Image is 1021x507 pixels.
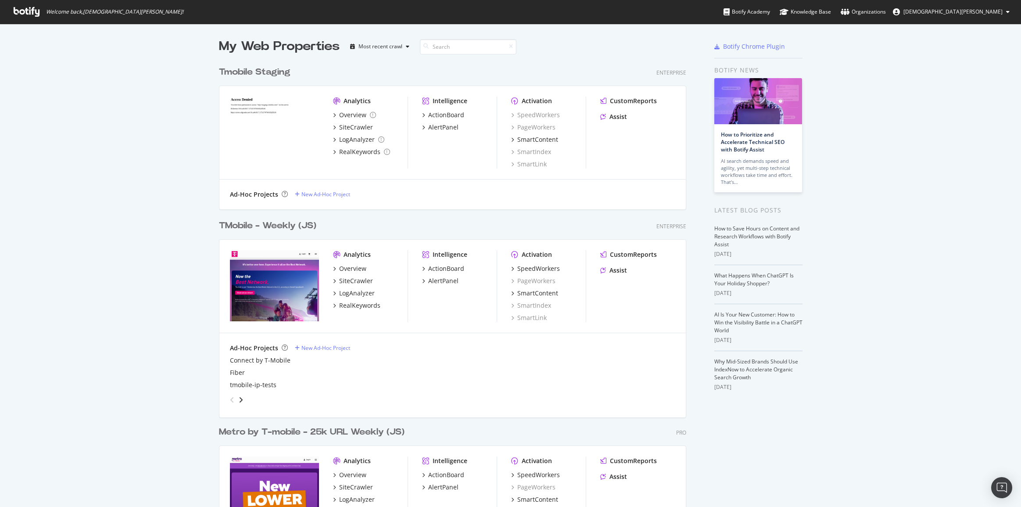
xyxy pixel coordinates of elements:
[422,264,464,273] a: ActionBoard
[609,112,627,121] div: Assist
[219,219,320,232] a: TMobile - Weekly (JS)
[339,483,373,492] div: SiteCrawler
[433,250,467,259] div: Intelligence
[422,483,459,492] a: AlertPanel
[511,160,547,169] a: SmartLink
[600,112,627,121] a: Assist
[339,301,380,310] div: RealKeywords
[428,111,464,119] div: ActionBoard
[219,426,405,439] div: Metro by T-mobile - 25k URL Weekly (JS)
[656,223,686,230] div: Enterprise
[714,272,794,287] a: What Happens When ChatGPT Is Your Holiday Shopper?
[219,66,290,79] div: Tmobile Staging
[420,39,516,54] input: Search
[344,97,371,105] div: Analytics
[344,457,371,465] div: Analytics
[511,123,555,132] div: PageWorkers
[301,344,350,352] div: New Ad-Hoc Project
[358,44,402,49] div: Most recent crawl
[238,396,244,404] div: angle-right
[517,264,560,273] div: SpeedWorkers
[295,191,350,198] a: New Ad-Hoc Project
[230,356,290,365] a: Connect by T-Mobile
[333,471,366,479] a: Overview
[714,336,802,344] div: [DATE]
[511,277,555,285] a: PageWorkers
[600,472,627,481] a: Assist
[295,344,350,352] a: New Ad-Hoc Project
[301,191,350,198] div: New Ad-Hoc Project
[609,472,627,481] div: Assist
[428,471,464,479] div: ActionBoard
[333,123,373,132] a: SiteCrawler
[714,383,802,391] div: [DATE]
[522,457,552,465] div: Activation
[903,8,1003,15] span: Christian Charles
[610,457,657,465] div: CustomReports
[780,7,831,16] div: Knowledge Base
[422,277,459,285] a: AlertPanel
[511,301,551,310] div: SmartIndex
[333,147,390,156] a: RealKeywords
[676,429,686,436] div: Pro
[333,111,376,119] a: Overview
[333,289,375,298] a: LogAnalyzer
[422,123,459,132] a: AlertPanel
[428,264,464,273] div: ActionBoard
[656,69,686,76] div: Enterprise
[714,311,802,334] a: AI Is Your New Customer: How to Win the Visibility Battle in a ChatGPT World
[333,495,375,504] a: LogAnalyzer
[333,301,380,310] a: RealKeywords
[333,264,366,273] a: Overview
[517,495,558,504] div: SmartContent
[721,158,795,186] div: AI search demands speed and agility, yet multi-step technical workflows take time and effort. Tha...
[724,7,770,16] div: Botify Academy
[609,266,627,275] div: Assist
[522,97,552,105] div: Activation
[339,277,373,285] div: SiteCrawler
[517,471,560,479] div: SpeedWorkers
[714,205,802,215] div: Latest Blog Posts
[511,313,547,322] a: SmartLink
[723,42,785,51] div: Botify Chrome Plugin
[714,289,802,297] div: [DATE]
[347,40,413,54] button: Most recent crawl
[511,495,558,504] a: SmartContent
[610,97,657,105] div: CustomReports
[339,289,375,298] div: LogAnalyzer
[511,111,560,119] a: SpeedWorkers
[230,344,278,352] div: Ad-Hoc Projects
[230,381,276,389] a: tmobile-ip-tests
[219,219,316,232] div: TMobile - Weekly (JS)
[230,368,245,377] div: Fiber
[226,393,238,407] div: angle-left
[886,5,1017,19] button: [DEMOGRAPHIC_DATA][PERSON_NAME]
[511,289,558,298] a: SmartContent
[339,147,380,156] div: RealKeywords
[333,483,373,492] a: SiteCrawler
[721,131,785,153] a: How to Prioritize and Accelerate Technical SEO with Botify Assist
[339,264,366,273] div: Overview
[610,250,657,259] div: CustomReports
[600,266,627,275] a: Assist
[333,277,373,285] a: SiteCrawler
[600,250,657,259] a: CustomReports
[600,97,657,105] a: CustomReports
[511,483,555,492] a: PageWorkers
[841,7,886,16] div: Organizations
[333,135,384,144] a: LogAnalyzer
[339,135,375,144] div: LogAnalyzer
[344,250,371,259] div: Analytics
[714,225,799,248] a: How to Save Hours on Content and Research Workflows with Botify Assist
[991,477,1012,498] div: Open Intercom Messenger
[511,147,551,156] a: SmartIndex
[714,42,785,51] a: Botify Chrome Plugin
[517,135,558,144] div: SmartContent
